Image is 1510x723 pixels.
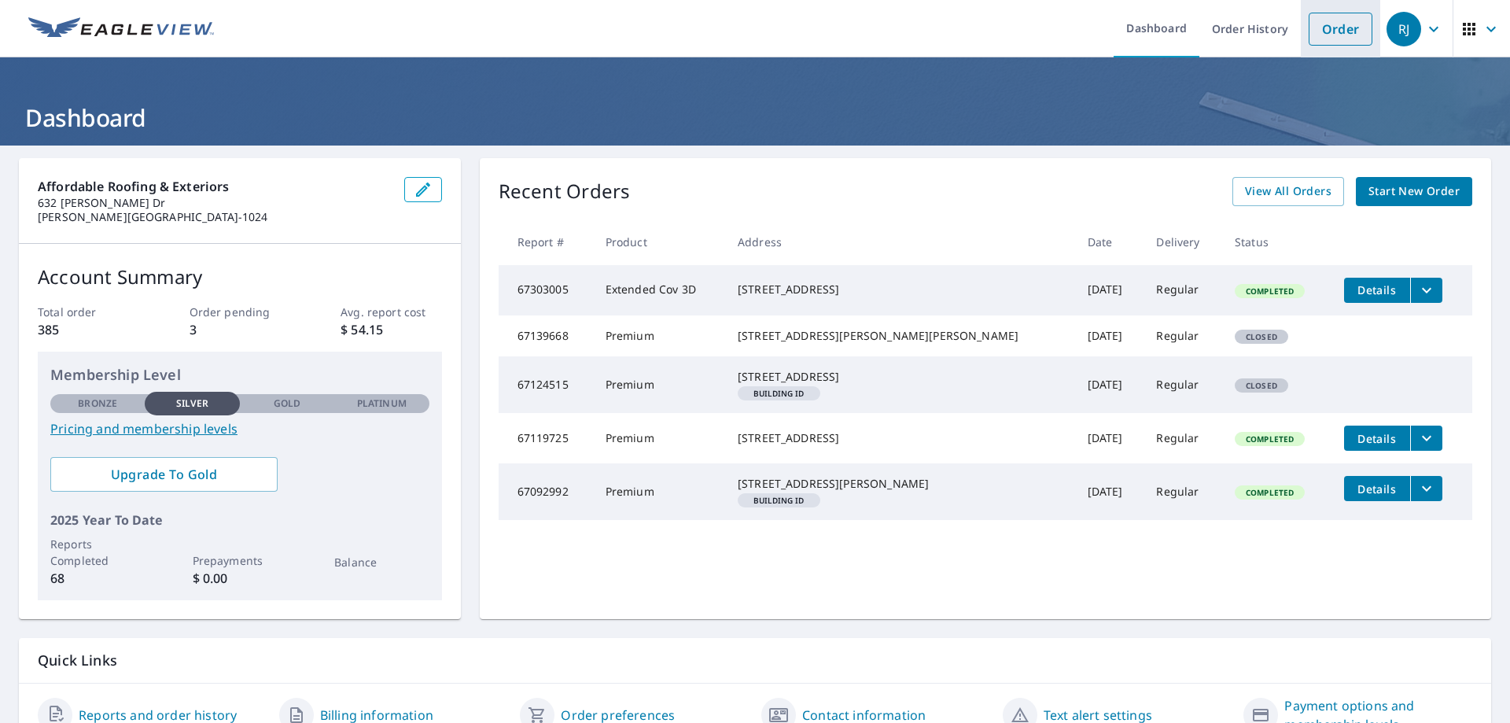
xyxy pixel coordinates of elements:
[499,177,631,206] p: Recent Orders
[1344,278,1410,303] button: detailsBtn-67303005
[38,263,442,291] p: Account Summary
[1236,380,1287,391] span: Closed
[1353,282,1401,297] span: Details
[1075,463,1144,520] td: [DATE]
[1144,356,1222,413] td: Regular
[1387,12,1421,46] div: RJ
[499,315,593,356] td: 67139668
[1236,433,1303,444] span: Completed
[38,304,138,320] p: Total order
[738,328,1063,344] div: [STREET_ADDRESS][PERSON_NAME][PERSON_NAME]
[1236,286,1303,297] span: Completed
[1344,476,1410,501] button: detailsBtn-67092992
[341,320,441,339] p: $ 54.15
[50,457,278,492] a: Upgrade To Gold
[593,315,725,356] td: Premium
[28,17,214,41] img: EV Logo
[1144,413,1222,463] td: Regular
[593,356,725,413] td: Premium
[1368,182,1460,201] span: Start New Order
[725,219,1075,265] th: Address
[50,569,145,588] p: 68
[1356,177,1472,206] a: Start New Order
[190,320,290,339] p: 3
[63,466,265,483] span: Upgrade To Gold
[1144,219,1222,265] th: Delivery
[1144,315,1222,356] td: Regular
[1075,265,1144,315] td: [DATE]
[50,364,429,385] p: Membership Level
[1222,219,1331,265] th: Status
[1144,463,1222,520] td: Regular
[50,419,429,438] a: Pricing and membership levels
[499,356,593,413] td: 67124515
[19,101,1491,134] h1: Dashboard
[499,219,593,265] th: Report #
[1232,177,1344,206] a: View All Orders
[1075,356,1144,413] td: [DATE]
[1245,182,1331,201] span: View All Orders
[1075,219,1144,265] th: Date
[738,369,1063,385] div: [STREET_ADDRESS]
[193,552,287,569] p: Prepayments
[176,397,209,411] p: Silver
[38,651,1472,670] p: Quick Links
[38,177,392,196] p: Affordable Roofing & Exteriors
[1144,265,1222,315] td: Regular
[1309,13,1372,46] a: Order
[1236,331,1287,342] span: Closed
[1410,426,1442,451] button: filesDropdownBtn-67119725
[50,511,429,529] p: 2025 Year To Date
[593,219,725,265] th: Product
[190,304,290,320] p: Order pending
[1410,476,1442,501] button: filesDropdownBtn-67092992
[1353,431,1401,446] span: Details
[738,282,1063,297] div: [STREET_ADDRESS]
[1075,315,1144,356] td: [DATE]
[499,463,593,520] td: 67092992
[593,265,725,315] td: Extended Cov 3D
[1236,487,1303,498] span: Completed
[193,569,287,588] p: $ 0.00
[738,476,1063,492] div: [STREET_ADDRESS][PERSON_NAME]
[334,554,429,570] p: Balance
[1353,481,1401,496] span: Details
[753,496,805,504] em: Building ID
[1075,413,1144,463] td: [DATE]
[38,320,138,339] p: 385
[738,430,1063,446] div: [STREET_ADDRESS]
[593,463,725,520] td: Premium
[357,397,407,411] p: Platinum
[50,536,145,569] p: Reports Completed
[499,413,593,463] td: 67119725
[593,413,725,463] td: Premium
[38,196,392,210] p: 632 [PERSON_NAME] Dr
[1344,426,1410,451] button: detailsBtn-67119725
[274,397,300,411] p: Gold
[78,397,117,411] p: Bronze
[753,389,805,397] em: Building ID
[38,210,392,224] p: [PERSON_NAME][GEOGRAPHIC_DATA]-1024
[499,265,593,315] td: 67303005
[1410,278,1442,303] button: filesDropdownBtn-67303005
[341,304,441,320] p: Avg. report cost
